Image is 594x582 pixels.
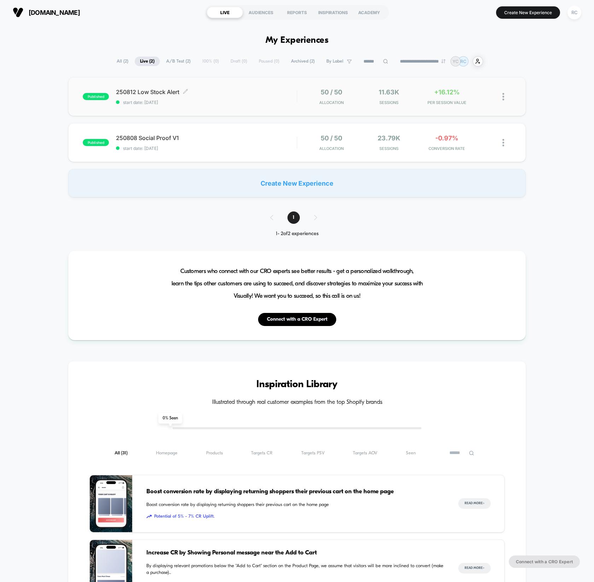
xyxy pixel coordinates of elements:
p: RC [460,59,466,64]
span: Live ( 2 ) [135,57,160,66]
div: Create New Experience [68,169,526,197]
input: Seek [5,146,299,153]
span: Homepage [156,450,177,456]
span: PER SESSION VALUE [420,100,474,105]
span: 0 % Seen [158,413,182,424]
div: Current time [202,157,219,165]
span: +16.12% [434,88,460,96]
h3: Inspiration Library [89,379,505,390]
span: ( 31 ) [121,451,128,455]
span: Targets CR [251,450,273,456]
img: close [502,139,504,146]
span: Seen [406,450,416,456]
span: Allocation [319,146,344,151]
button: Play, NEW DEMO 2025-VEED.mp4 [143,77,160,94]
span: -0.97% [435,134,458,142]
div: 1 - 2 of 2 experiences [263,231,331,237]
img: close [502,93,504,100]
span: By displaying relevant promotions below the "Add to Cart" section on the Product Page, we assume ... [146,563,444,576]
span: [DOMAIN_NAME] [29,9,80,16]
button: Connect with a CRO Expert [509,555,580,568]
span: 50 / 50 [321,88,342,96]
span: 250808 Social Proof V1 [116,134,297,141]
div: ACADEMY [351,7,387,18]
button: Connect with a CRO Expert [258,313,336,326]
span: 1 [287,211,300,224]
span: 50 / 50 [321,134,342,142]
div: REPORTS [279,7,315,18]
p: YC [453,59,459,64]
span: All [115,450,128,456]
span: 250812 Low Stock Alert [116,88,297,95]
span: Targets PSV [301,450,325,456]
div: INSPIRATIONS [315,7,351,18]
button: Play, NEW DEMO 2025-VEED.mp4 [4,156,15,167]
span: 11.63k [379,88,399,96]
img: Visually logo [13,7,23,18]
img: Boost conversion rate by displaying returning shoppers their previous cart on the home page [90,475,132,532]
button: [DOMAIN_NAME] [11,7,82,18]
span: All ( 2 ) [111,57,134,66]
span: By Label [326,59,343,64]
div: LIVE [207,7,243,18]
button: Read More> [458,498,491,509]
div: Duration [220,157,238,165]
h1: My Experiences [266,35,329,46]
h4: Illustrated through real customer examples from the top Shopify brands [89,399,505,406]
span: Increase CR by Showing Personal message near the Add to Cart [146,548,444,558]
div: AUDIENCES [243,7,279,18]
span: Boost conversion rate by displaying returning shoppers their previous cart on the home page [146,487,444,496]
span: published [83,139,109,146]
span: Archived ( 2 ) [286,57,320,66]
span: Allocation [319,100,344,105]
button: Create New Experience [496,6,560,19]
span: Sessions [362,100,416,105]
span: start date: [DATE] [116,100,297,105]
span: CONVERSION RATE [420,146,474,151]
span: published [83,93,109,100]
span: 23.79k [378,134,400,142]
div: RC [567,6,581,19]
span: start date: [DATE] [116,146,297,151]
span: Products [206,450,223,456]
span: Targets AOV [353,450,377,456]
span: Boost conversion rate by displaying returning shoppers their previous cart on the home page [146,501,444,508]
button: RC [565,5,583,20]
span: Sessions [362,146,416,151]
input: Volume [252,158,273,165]
button: Read More> [458,563,491,574]
span: Potential of 5% - 7% CR Uplift. [146,513,444,520]
span: Customers who connect with our CRO experts see better results - get a personalized walkthrough, l... [171,265,423,302]
img: end [441,59,445,63]
span: A/B Test ( 2 ) [161,57,196,66]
